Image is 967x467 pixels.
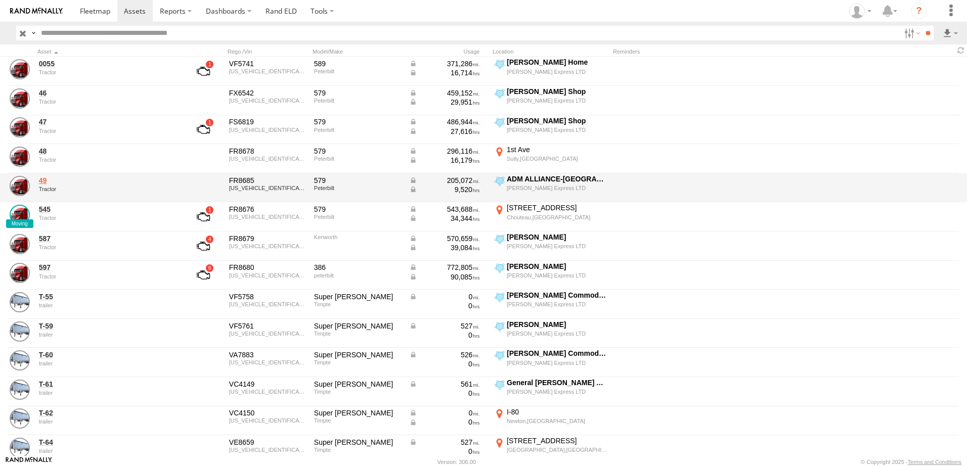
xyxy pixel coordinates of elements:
[507,320,607,329] div: [PERSON_NAME]
[39,215,178,221] div: undefined
[314,447,402,453] div: Timpte
[409,98,480,107] div: Data from Vehicle CANbus
[39,448,178,454] div: undefined
[314,408,402,417] div: Super hopper
[409,234,480,243] div: Data from Vehicle CANbus
[409,156,480,165] div: Data from Vehicle CANbus
[507,388,607,395] div: [PERSON_NAME] Express LTD
[409,350,480,359] div: Data from Vehicle CANbus
[229,98,307,104] div: 1XPBDP9X5LD665686
[409,59,480,68] div: Data from Vehicle CANbus
[229,359,307,365] div: 1TDH42221FB147846
[10,117,30,137] a: View Asset Details
[409,389,480,398] div: 0
[900,26,922,40] label: Search Filter Options
[39,59,178,68] a: 0055
[409,205,480,214] div: Data from Vehicle CANbus
[185,234,222,258] a: View Asset with Fault/s
[507,243,607,250] div: [PERSON_NAME] Express LTD
[39,390,178,396] div: undefined
[10,321,30,342] a: View Asset Details
[10,205,30,225] a: View Asset Details
[10,380,30,400] a: View Asset Details
[39,263,178,272] a: 597
[507,301,607,308] div: [PERSON_NAME] Express LTD
[507,145,607,154] div: 1st Ave
[314,417,402,424] div: Timpte
[507,359,607,366] div: [PERSON_NAME] Express LTD
[229,214,307,220] div: 1XPBD49X8LD664773
[493,262,609,289] label: Click to View Current Location
[39,360,178,366] div: undefined
[229,234,307,243] div: FR8679
[861,459,961,465] div: © Copyright 2025 -
[10,147,30,167] a: View Asset Details
[493,87,609,114] label: Click to View Current Location
[507,155,607,162] div: Sully,[GEOGRAPHIC_DATA]
[314,59,402,68] div: 589
[39,99,178,105] div: undefined
[229,176,307,185] div: FR8685
[409,359,480,368] div: 0
[314,214,402,220] div: Peterbilt
[409,263,480,272] div: Data from Vehicle CANbus
[229,88,307,98] div: FX6542
[39,302,178,308] div: undefined
[229,263,307,272] div: FR8680
[10,350,30,370] a: View Asset Details
[39,186,178,192] div: undefined
[314,292,402,301] div: Super hopper
[229,380,307,389] div: VC4149
[493,349,609,376] label: Click to View Current Location
[39,117,178,126] a: 47
[409,176,480,185] div: Data from Vehicle CANbus
[229,408,307,417] div: VC4150
[10,234,30,254] a: View Asset Details
[314,389,402,395] div: Timpte
[10,408,30,429] a: View Asset Details
[313,48,404,55] div: Model/Make
[314,98,402,104] div: Peterbilt
[10,176,30,196] a: View Asset Details
[185,205,222,229] a: View Asset with Fault/s
[229,147,307,156] div: FR8678
[229,185,307,191] div: 1XPBD49X0RD687005
[39,438,178,447] a: T-64
[39,332,178,338] div: undefined
[409,88,480,98] div: Data from Vehicle CANbus
[314,68,402,74] div: Peterbilt
[39,147,178,156] a: 48
[409,380,480,389] div: Data from Vehicle CANbus
[39,234,178,243] a: 587
[942,26,959,40] label: Export results as...
[39,408,178,417] a: T-62
[229,438,307,447] div: VE8659
[39,244,178,250] div: undefined
[846,4,875,19] div: Tim Zylstra
[229,68,307,74] div: 1XPBDP9X0LD665692
[39,292,178,301] a: T-55
[408,48,489,55] div: Usage
[39,418,178,425] div: undefined
[314,176,402,185] div: 579
[229,331,307,337] div: 1TDH42227FB147642
[229,117,307,126] div: FS6819
[409,117,480,126] div: Data from Vehicle CANbus
[10,88,30,109] a: View Asset Details
[314,156,402,162] div: Peterbilt
[507,126,607,133] div: [PERSON_NAME] Express LTD
[39,176,178,185] a: 49
[39,273,178,279] div: undefined
[314,127,402,133] div: Peterbilt
[314,88,402,98] div: 579
[955,45,967,55] span: Refresh
[908,459,961,465] a: Terms and Conditions
[409,408,480,417] div: Data from Vehicle CANbus
[493,116,609,144] label: Click to View Current Location
[229,156,307,162] div: 1XPBD49X6PD860006
[229,417,307,424] div: 1TDH42229HB157382
[493,436,609,463] label: Click to View Current Location
[507,184,607,192] div: [PERSON_NAME] Express LTD
[39,321,178,331] a: T-59
[507,272,607,279] div: [PERSON_NAME] Express LTD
